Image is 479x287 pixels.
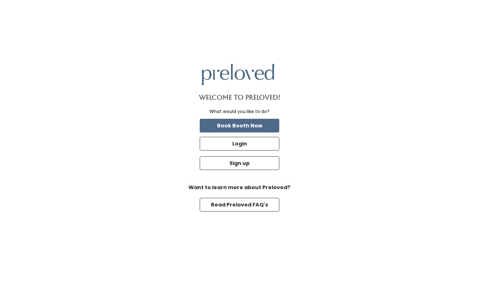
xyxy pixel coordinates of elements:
div: What would you like to do? [209,108,270,115]
button: Read Preloved FAQ's [200,198,279,212]
button: Sign up [200,156,279,170]
button: Book Booth Now [200,119,279,132]
img: preloved logo [202,64,274,85]
h1: Welcome to Preloved! [199,94,280,101]
h6: Want to learn more about Preloved? [185,185,294,191]
button: Login [200,137,279,151]
a: Login [198,135,281,152]
a: Sign up [198,155,281,171]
